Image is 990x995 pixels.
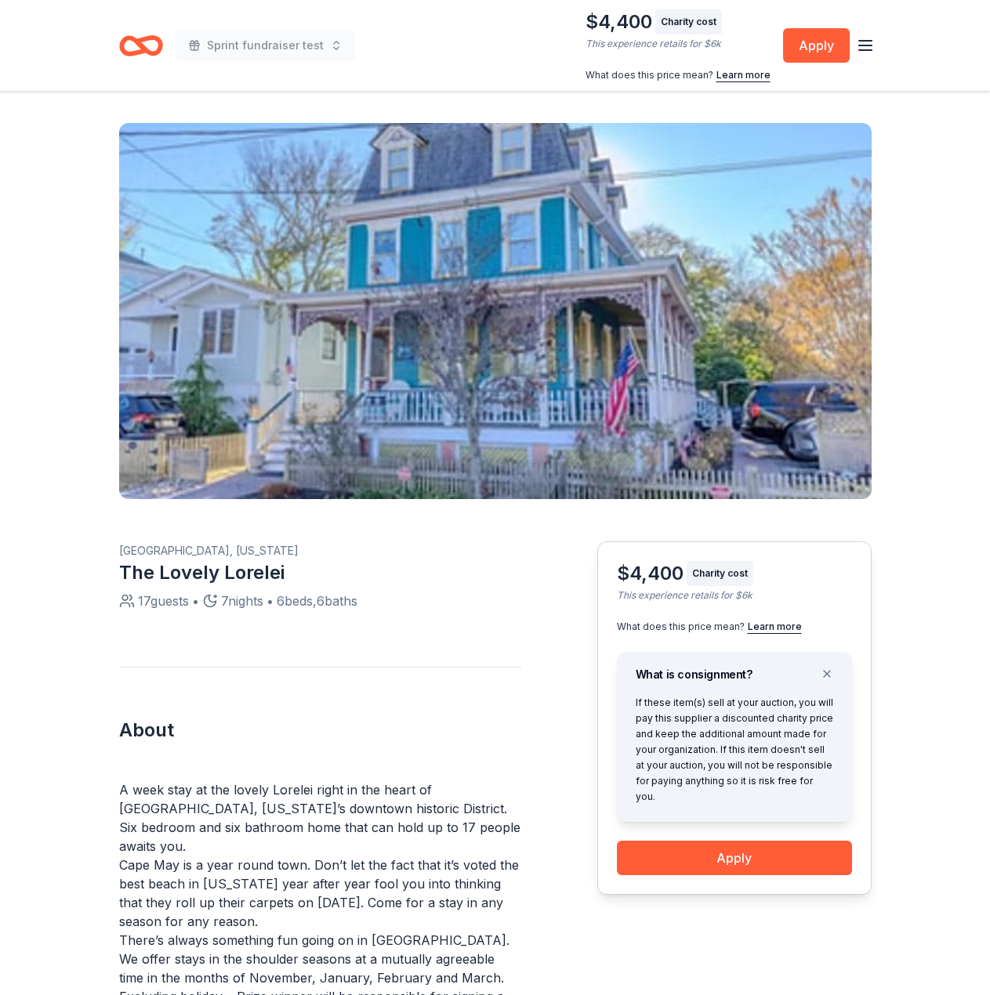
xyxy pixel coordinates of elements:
[119,27,163,64] a: Home
[586,69,771,81] div: What does this price mean?
[586,9,652,34] div: $4,400
[617,841,852,875] button: Apply
[138,592,189,610] div: 17 guests
[267,592,274,610] div: •
[617,589,852,602] div: This experience retails for $6k
[636,696,833,802] span: If these item(s) sell at your auction, you will pay this supplier a discounted charity price and ...
[617,561,684,586] div: $4,400
[748,621,802,633] button: Learn more
[119,718,522,743] h2: About
[655,9,722,34] div: Charity cost
[687,561,753,586] div: Charity cost
[119,856,522,931] p: Cape May is a year round town. Don’t let the fact that it’s voted the best beach in [US_STATE] ye...
[586,38,771,50] div: This experience retails for $6k
[716,69,771,81] button: Learn more
[221,592,263,610] div: 7 nights
[783,28,850,63] button: Apply
[119,560,522,585] div: The Lovely Lorelei
[192,592,199,610] div: •
[636,668,752,681] span: What is consignment?
[277,592,357,610] div: 6 beds, 6 baths
[617,621,852,633] div: What does this price mean?
[119,541,522,560] div: [GEOGRAPHIC_DATA], [US_STATE]
[207,36,324,55] span: Sprint fundraiser test
[176,30,355,61] button: Sprint fundraiser test
[119,123,872,499] img: Listing photo
[119,780,522,856] p: A week stay at the lovely Lorelei right in the heart of [GEOGRAPHIC_DATA], [US_STATE]’s downtown ...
